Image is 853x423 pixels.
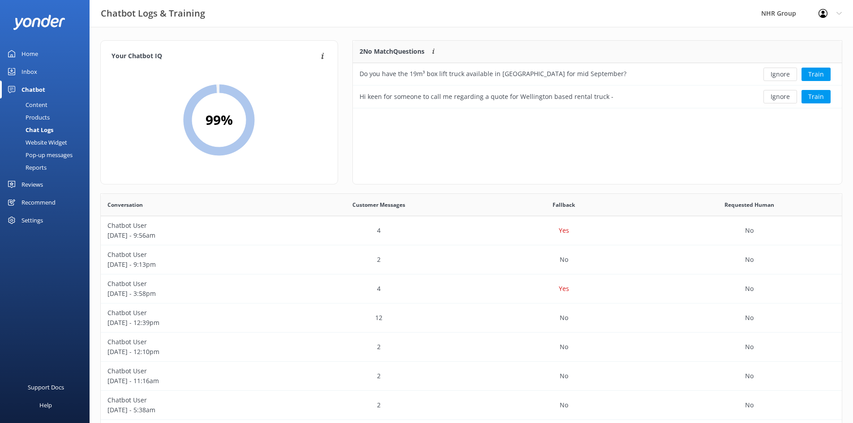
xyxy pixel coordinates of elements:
[107,405,279,415] p: [DATE] - 5:38am
[5,161,90,174] a: Reports
[107,376,279,386] p: [DATE] - 11:16am
[560,313,568,323] p: No
[107,250,279,260] p: Chatbot User
[5,149,73,161] div: Pop-up messages
[560,400,568,410] p: No
[745,255,754,265] p: No
[101,303,842,333] div: row
[5,98,90,111] a: Content
[21,193,56,211] div: Recommend
[559,226,569,235] p: Yes
[745,342,754,352] p: No
[559,284,569,294] p: Yes
[352,201,405,209] span: Customer Messages
[21,45,38,63] div: Home
[375,313,382,323] p: 12
[5,161,47,174] div: Reports
[28,378,64,396] div: Support Docs
[101,245,842,274] div: row
[353,85,842,108] div: row
[5,111,90,124] a: Products
[111,51,318,61] h4: Your Chatbot IQ
[802,68,831,81] button: Train
[107,395,279,405] p: Chatbot User
[377,400,381,410] p: 2
[107,337,279,347] p: Chatbot User
[560,371,568,381] p: No
[560,342,568,352] p: No
[5,136,67,149] div: Website Widget
[745,226,754,235] p: No
[553,201,575,209] span: Fallback
[353,63,842,85] div: row
[21,63,37,81] div: Inbox
[39,396,52,414] div: Help
[377,342,381,352] p: 2
[101,362,842,391] div: row
[745,400,754,410] p: No
[745,284,754,294] p: No
[360,92,613,102] div: Hi keen for someone to call me regarding a quote for Wellington based rental truck -
[560,255,568,265] p: No
[101,391,842,420] div: row
[5,111,50,124] div: Products
[206,109,233,131] h2: 99 %
[13,15,65,30] img: yonder-white-logo.png
[763,68,797,81] button: Ignore
[107,308,279,318] p: Chatbot User
[5,136,90,149] a: Website Widget
[353,63,842,108] div: grid
[107,366,279,376] p: Chatbot User
[107,221,279,231] p: Chatbot User
[21,211,43,229] div: Settings
[745,313,754,323] p: No
[101,333,842,362] div: row
[377,255,381,265] p: 2
[377,226,381,235] p: 4
[107,318,279,328] p: [DATE] - 12:39pm
[5,124,90,136] a: Chat Logs
[5,149,90,161] a: Pop-up messages
[802,90,831,103] button: Train
[5,124,53,136] div: Chat Logs
[21,175,43,193] div: Reviews
[377,371,381,381] p: 2
[101,216,842,245] div: row
[724,201,774,209] span: Requested Human
[360,69,626,79] div: Do you have the 19m³ box lift truck available in [GEOGRAPHIC_DATA] for mid September?
[107,279,279,289] p: Chatbot User
[5,98,47,111] div: Content
[107,231,279,240] p: [DATE] - 9:56am
[745,371,754,381] p: No
[360,47,424,56] p: 2 No Match Questions
[107,289,279,299] p: [DATE] - 3:58pm
[101,6,205,21] h3: Chatbot Logs & Training
[107,347,279,357] p: [DATE] - 12:10pm
[107,260,279,269] p: [DATE] - 9:13pm
[101,274,842,303] div: row
[377,284,381,294] p: 4
[21,81,45,98] div: Chatbot
[107,201,143,209] span: Conversation
[763,90,797,103] button: Ignore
